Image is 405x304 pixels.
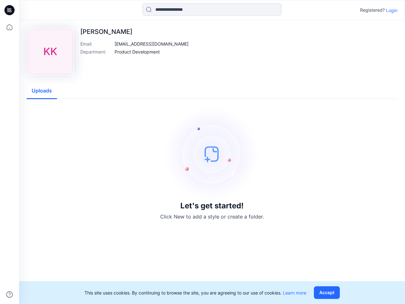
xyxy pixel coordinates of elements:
div: KK [28,29,73,74]
p: Click New to add a style or create a folder. [160,213,264,220]
p: Login [386,7,397,14]
img: empty-state-image.svg [165,106,259,201]
h3: Let's get started! [180,201,244,210]
p: Registered? [360,6,385,14]
p: Email : [80,41,112,47]
p: [EMAIL_ADDRESS][DOMAIN_NAME] [115,41,189,47]
p: Product Development [115,48,160,55]
p: This site uses cookies. By continuing to browse the site, you are agreeing to our use of cookies. [84,289,306,296]
button: Accept [314,286,340,299]
a: Learn more [283,290,306,295]
p: [PERSON_NAME] [80,28,189,35]
button: Uploads [27,83,57,99]
p: Department : [80,48,112,55]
